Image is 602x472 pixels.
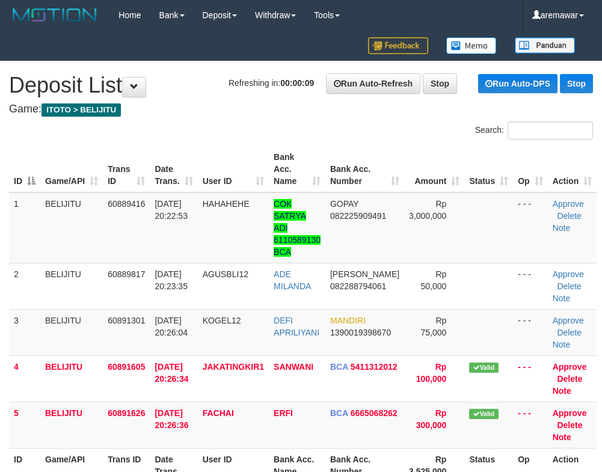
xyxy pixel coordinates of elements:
span: KOGEL12 [203,316,241,325]
td: BELIJITU [40,192,103,263]
input: Search: [508,121,593,139]
span: AGUSBLI12 [203,269,248,279]
th: Bank Acc. Name: activate to sort column ascending [269,146,325,192]
span: Valid transaction [469,409,498,419]
span: JAKATINGKIR1 [203,362,264,372]
span: Copy 082288794061 to clipboard [330,281,386,291]
span: 60889416 [108,199,145,209]
td: - - - [513,309,547,355]
th: Op: activate to sort column ascending [513,146,547,192]
a: Delete [557,211,581,221]
td: 5 [9,402,40,448]
th: Game/API: activate to sort column ascending [40,146,103,192]
a: Note [553,432,571,442]
img: Button%20Memo.svg [446,37,497,54]
a: COK SATRYA ADI 6110589130 BCA [274,199,321,257]
a: Approve [553,199,584,209]
span: GOPAY [330,199,358,209]
th: ID: activate to sort column descending [9,146,40,192]
a: Note [553,340,571,349]
span: [DATE] 20:26:04 [155,316,188,337]
span: Copy 5411312012 to clipboard [351,362,398,372]
span: [PERSON_NAME] [330,269,399,279]
th: Action: activate to sort column ascending [548,146,597,192]
th: Status: activate to sort column ascending [464,146,513,192]
th: Amount: activate to sort column ascending [404,146,464,192]
td: 3 [9,309,40,355]
td: BELIJITU [40,355,103,402]
span: Rp 75,000 [421,316,447,337]
a: Delete [557,374,582,384]
span: ITOTO > BELIJITU [41,103,121,117]
a: Approve [553,362,587,372]
a: ADE MILANDA [274,269,311,291]
a: Approve [553,269,584,279]
span: BCA [330,408,348,418]
td: 4 [9,355,40,402]
span: [DATE] 20:26:34 [155,362,188,384]
span: 60891301 [108,316,145,325]
span: BCA [330,362,348,372]
img: Feedback.jpg [368,37,428,54]
a: Run Auto-Refresh [326,73,420,94]
span: 60891626 [108,408,145,418]
span: [DATE] 20:26:36 [155,408,188,430]
span: [DATE] 20:23:35 [155,269,188,291]
td: 1 [9,192,40,263]
th: Date Trans.: activate to sort column ascending [150,146,197,192]
td: BELIJITU [40,263,103,309]
a: Approve [553,316,584,325]
a: Stop [423,73,457,94]
span: Copy 6665068262 to clipboard [351,408,398,418]
span: Valid transaction [469,363,498,373]
a: Delete [557,281,581,291]
span: Rp 3,000,000 [409,199,446,221]
td: BELIJITU [40,402,103,448]
th: User ID: activate to sort column ascending [198,146,269,192]
a: Run Auto-DPS [478,74,557,93]
a: Note [553,223,571,233]
h4: Game: [9,103,593,115]
span: 60889817 [108,269,145,279]
span: MANDIRI [330,316,366,325]
span: Copy 1390019398670 to clipboard [330,328,391,337]
img: MOTION_logo.png [9,6,100,24]
span: Rp 50,000 [421,269,447,291]
a: Note [553,293,571,303]
span: 60891605 [108,362,145,372]
td: - - - [513,192,547,263]
span: Rp 100,000 [416,362,447,384]
span: HAHAHEHE [203,199,250,209]
img: panduan.png [515,37,575,54]
a: Stop [560,74,593,93]
span: FACHAI [203,408,234,418]
a: Note [553,386,571,396]
strong: 00:00:09 [280,78,314,88]
td: - - - [513,263,547,309]
span: Refreshing in: [229,78,314,88]
th: Bank Acc. Number: activate to sort column ascending [325,146,404,192]
a: Delete [557,420,582,430]
td: - - - [513,402,547,448]
td: BELIJITU [40,309,103,355]
a: Approve [553,408,587,418]
span: Rp 300,000 [416,408,447,430]
span: [DATE] 20:22:53 [155,199,188,221]
a: Delete [557,328,581,337]
label: Search: [475,121,593,139]
td: 2 [9,263,40,309]
h1: Deposit List [9,73,593,97]
a: ERFI [274,408,293,418]
th: Trans ID: activate to sort column ascending [103,146,150,192]
a: DEFI APRILIYANI [274,316,319,337]
a: SANWANI [274,362,313,372]
span: Copy 082225909491 to clipboard [330,211,386,221]
td: - - - [513,355,547,402]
